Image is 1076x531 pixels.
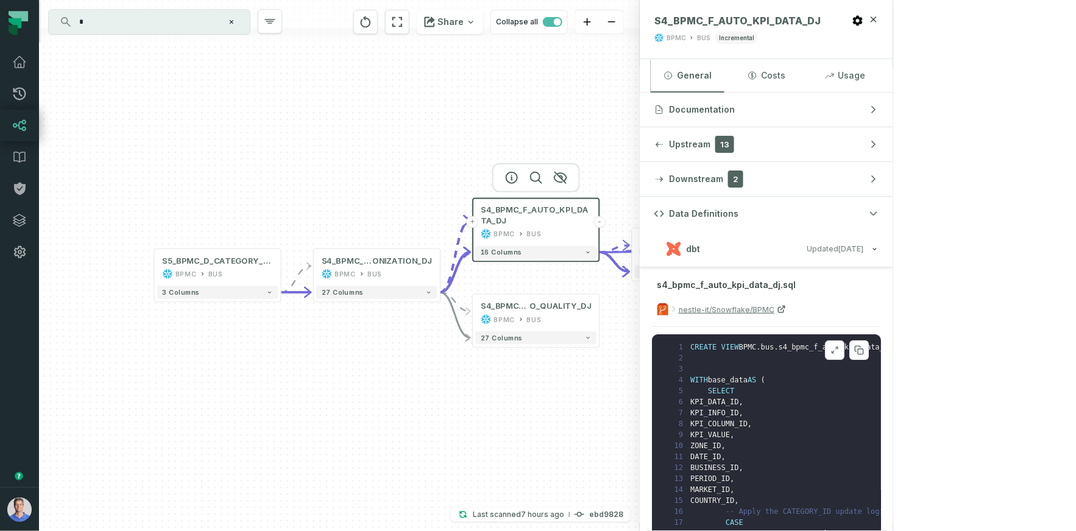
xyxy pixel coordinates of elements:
button: + [467,216,478,228]
span: CREATE [690,343,717,351]
g: Edge from 379c89e99f75b62cd9c811cc1a3408ec to fdfa8b56c62f7b7202dd018f3e42783d [440,292,470,311]
div: S4_BPMC_F_AUTO_HARMONIZATION_DJ [322,256,432,266]
span: S4_BPMC_F_AUTO_HARM [322,256,372,266]
div: BUS [697,33,710,43]
div: S4_BPMC_F_AUTO_QUALITY_DJ [481,301,591,311]
span: SELECT [708,387,734,395]
span: , [721,441,726,450]
div: Tooltip anchor [13,471,24,482]
span: s4_bpmc_f_auto_kpi_data_dj [779,343,893,351]
span: , [734,496,738,505]
span: 7 [659,407,690,418]
span: KPI_DATA_ID [690,398,738,406]
a: nestle-it/Snowflake/BPMC [679,300,787,319]
span: , [738,463,743,472]
span: 10 [659,440,690,451]
span: nestle-it/Snowflake/BPMC [679,304,774,315]
span: bus [761,343,774,351]
span: 2 [659,353,690,364]
span: AS [748,376,756,384]
span: 12 [659,462,690,473]
span: 6 [659,396,690,407]
span: 16 [659,506,690,517]
span: , [730,431,734,439]
span: DATE_ID [690,452,721,461]
span: KPI_COLUMN_ID [690,420,748,428]
button: Collapse all [490,10,568,34]
button: dbtUpdated[DATE] 7:39:45 PM [654,241,879,257]
button: Documentation [640,93,893,127]
button: Downstream2 [640,162,893,196]
span: MARKET_ID [690,485,730,494]
button: Costs [729,59,803,92]
span: 27 columns [322,289,363,297]
span: VIEW [721,343,739,351]
g: Edge from 379c89e99f75b62cd9c811cc1a3408ec to f18398c6e97f772e732c3a0d30145b82 [440,252,470,292]
span: 3 columns [162,289,199,297]
span: -- Apply the CATEGORY_ID update logic here [726,507,910,516]
span: 3 [659,364,690,375]
span: S4_BPMC_F_AUT [481,301,529,311]
span: Upstream [669,138,710,150]
button: Share [417,10,483,34]
span: PERIOD_ID [690,474,730,483]
span: COUNTRY_ID [690,496,734,505]
button: - [594,216,606,228]
span: 11 [659,451,690,462]
span: , [730,474,734,483]
div: BPMC [334,269,356,279]
div: BUS [527,228,542,239]
span: KPI_INFO_ID [690,409,738,417]
div: BUS [367,269,382,279]
div: BPMC [494,314,515,325]
span: ONIZATION_DJ [372,256,432,266]
span: 13 [659,473,690,484]
div: BUS [527,314,542,325]
div: BPMC [175,269,197,279]
span: S4_BPMC_F_AUTO_KPI_DATA_DJ [654,15,821,27]
span: S4_BPMC_F_AUTO_KPI_DATA_DJ [481,205,591,227]
span: WITH [690,376,708,384]
h4: ebd9828 [589,511,623,518]
span: 16 columns [481,248,522,256]
span: BPMC [739,343,757,351]
span: 9 [659,429,690,440]
span: incremental [715,32,758,44]
span: 15 [659,495,690,506]
g: Edge from 379c89e99f75b62cd9c811cc1a3408ec to fdfa8b56c62f7b7202dd018f3e42783d [440,292,470,338]
span: dbt [686,243,700,255]
g: Edge from 74605165ac53503cf849662bb9bfb93d to 379c89e99f75b62cd9c811cc1a3408ec [281,266,311,292]
span: 8 [659,418,690,429]
span: Updated [807,244,864,253]
relative-time: Sep 24, 2025, 7:39 PM GMT+3 [839,244,864,253]
span: 5 [659,385,690,396]
div: BPMC [494,228,515,239]
span: , [748,420,752,428]
p: Last scanned [473,508,564,521]
span: BUSINESS_ID [690,463,738,472]
relative-time: Sep 29, 2025, 4:02 AM GMT+3 [521,510,564,519]
button: Clear search query [225,16,238,28]
span: 17 [659,517,690,528]
span: , [738,398,743,406]
span: 13 [715,136,734,153]
span: s4_bpmc_f_auto_kpi_data_dj.sql [657,280,796,290]
span: Data Definitions [669,208,738,220]
span: ZONE_ID [690,441,721,450]
button: Data Definitions [640,197,893,231]
span: , [730,485,734,494]
span: , [721,452,726,461]
div: BPMC [667,33,686,43]
div: S5_BPMC_D_CATEGORY_DJ [162,256,272,266]
g: Edge from f18398c6e97f772e732c3a0d30145b82 to 7b87c5a9f2c37c6e2fa03a5d16e73d5d [600,252,630,272]
span: KPI_VALUE [690,431,730,439]
span: CASE [726,518,743,527]
span: 27 columns [481,334,522,342]
span: Downstream [669,173,723,185]
g: Edge from f18398c6e97f772e732c3a0d30145b82 to 7b87c5a9f2c37c6e2fa03a5d16e73d5d [600,245,630,252]
span: ( [761,376,765,384]
button: Last scanned[DATE] 4:02:57 AMebd9828 [451,507,631,522]
span: , [738,409,743,417]
span: O_QUALITY_DJ [529,301,592,311]
button: zoom in [575,10,600,34]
